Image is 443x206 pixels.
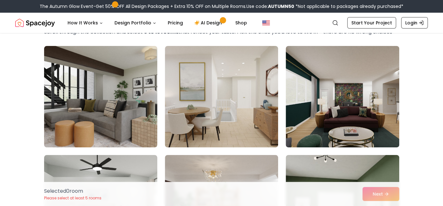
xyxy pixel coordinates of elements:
nav: Global [15,13,428,33]
span: *Not applicable to packages already purchased* [294,3,403,10]
p: Please select at least 5 rooms [44,196,101,201]
a: Login [401,17,428,29]
p: Selected 0 room [44,187,101,195]
nav: Main [62,16,252,29]
img: Spacejoy Logo [15,16,55,29]
a: AI Design [189,16,229,29]
a: Start Your Project [347,17,396,29]
a: Spacejoy [15,16,55,29]
a: Pricing [163,16,188,29]
a: Shop [230,16,252,29]
button: Design Portfolio [109,16,161,29]
b: AUTUMN50 [268,3,294,10]
img: Room room-1 [44,46,157,147]
img: Room room-3 [286,46,399,147]
button: How It Works [62,16,108,29]
img: Room room-2 [165,46,278,147]
div: The Autumn Glow Event-Get 50% OFF All Design Packages + Extra 10% OFF on Multiple Rooms. [40,3,403,10]
span: Use code: [246,3,294,10]
img: United States [262,19,270,27]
